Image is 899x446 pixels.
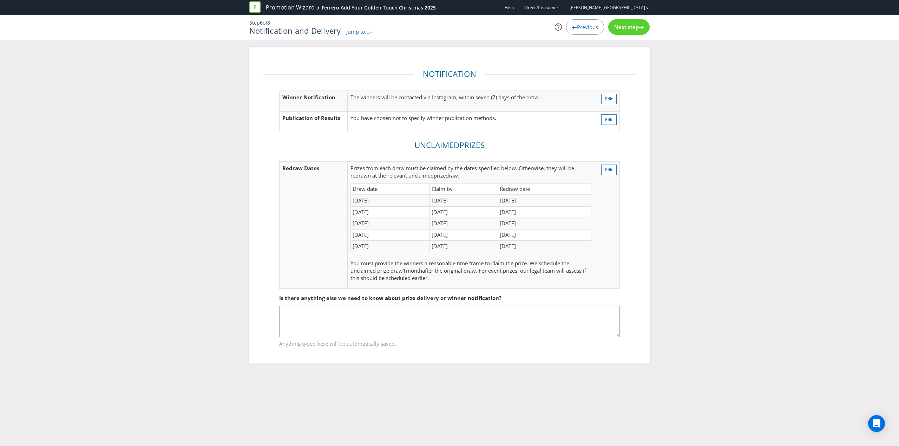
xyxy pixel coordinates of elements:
span: Edit [605,167,613,173]
td: Claim by [430,184,498,195]
td: [DATE] [430,229,498,240]
td: [DATE] [430,241,498,252]
span: Edit [605,96,613,102]
span: 6 [260,19,263,26]
button: Edit [601,94,617,104]
td: Draw date [350,184,430,195]
button: Edit [601,165,617,175]
span: 8 [267,19,270,26]
span: Previous [577,24,598,31]
span: Is there anything else we need to know about prize delivery or winner notification? [279,294,501,301]
span: draw. [446,172,459,179]
td: [DATE] [350,195,430,206]
p: You have chosen not to specify winner publication methods. [350,114,585,122]
span: month [406,267,422,274]
span: You must provide the winners a reasonable time frame to claim the prize. We schedule the unclaime... [350,260,569,274]
div: Open Intercom Messenger [868,415,885,432]
td: [DATE] [498,229,591,240]
td: [DATE] [498,195,591,206]
td: [DATE] [350,241,430,252]
a: Help [505,5,514,11]
legend: Notification [414,68,485,80]
h1: Notification and Delivery [249,26,341,35]
td: [DATE] [430,195,498,206]
td: Redraw Dates [280,161,348,289]
td: [DATE] [350,218,430,229]
a: [PERSON_NAME][GEOGRAPHIC_DATA] [563,5,645,11]
span: Next step [614,24,639,31]
div: Ferrero Add Your Golden Touch Christmas 2025 [322,4,436,11]
a: Promotion Wizard [266,4,315,12]
td: [DATE] [350,229,430,240]
span: s from each draw must be claimed by the dates specified below. Otherwise, they will be redrawn at... [350,165,574,179]
span: Prize [350,165,362,172]
td: [DATE] [430,206,498,218]
p: The winners will be contacted via Instagram, within seven (7) days of the draw. [350,94,585,101]
span: Jump to... [346,28,369,35]
span: Prize [459,140,480,151]
td: [DATE] [498,218,591,229]
td: Redraw date [498,184,591,195]
span: of [263,19,267,26]
td: [DATE] [498,206,591,218]
span: Step [249,19,260,26]
td: Winner Notification [280,91,348,111]
td: [DATE] [350,206,430,218]
span: prize [434,172,446,179]
span: Edit [605,117,613,122]
span: Unclaimed [414,140,459,151]
td: Publication of Results [280,111,348,132]
td: [DATE] [498,241,591,252]
span: Anything typed here will be automatically saved. [279,338,620,348]
span: 1 [403,267,406,274]
span: Direct2Consumer [524,5,558,11]
button: Edit [601,114,617,125]
span: after the original draw. For event prizes, our legal team will assess if this should be scheduled... [350,267,586,281]
span: s [480,140,485,151]
td: [DATE] [430,218,498,229]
